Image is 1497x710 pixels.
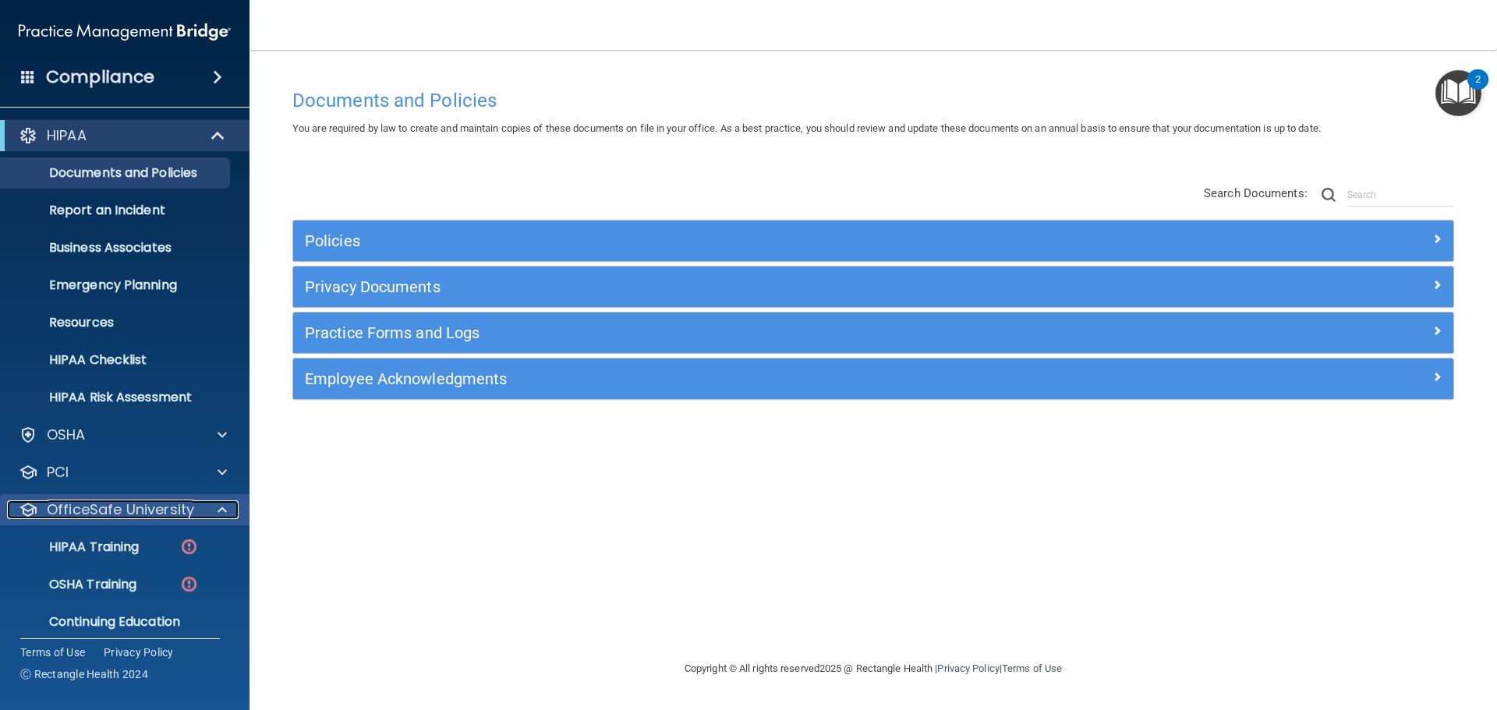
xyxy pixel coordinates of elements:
p: HIPAA Checklist [10,352,223,368]
p: OSHA Training [10,577,136,592]
h5: Practice Forms and Logs [305,324,1152,341]
a: Employee Acknowledgments [305,366,1442,391]
p: HIPAA Risk Assessment [10,390,223,405]
a: PCI [19,463,227,482]
a: OfficeSafe University [19,500,227,519]
a: Practice Forms and Logs [305,320,1442,345]
a: Terms of Use [20,645,85,660]
span: Search Documents: [1204,186,1308,200]
a: Terms of Use [1002,662,1062,674]
span: You are required by law to create and maintain copies of these documents on file in your office. ... [292,122,1321,134]
div: Copyright © All rights reserved 2025 @ Rectangle Health | | [589,644,1158,694]
a: OSHA [19,426,227,444]
h5: Employee Acknowledgments [305,370,1152,387]
p: Emergency Planning [10,277,223,293]
img: danger-circle.6113f641.png [179,537,199,556]
a: Privacy Policy [937,662,999,674]
h5: Privacy Documents [305,278,1152,295]
p: OfficeSafe University [47,500,194,519]
p: OSHA [47,426,86,444]
p: Business Associates [10,240,223,256]
div: 2 [1475,79,1481,100]
p: HIPAA [47,126,87,145]
p: Resources [10,315,223,330]
a: Policies [305,228,1442,253]
a: Privacy Documents [305,274,1442,299]
a: HIPAA [19,126,226,145]
h4: Compliance [46,66,154,88]
p: Report an Incident [10,203,223,218]
p: Continuing Education [10,614,223,630]
img: ic-search.3b580494.png [1322,188,1336,202]
p: PCI [47,463,69,482]
p: Documents and Policies [10,165,223,181]
p: HIPAA Training [10,539,139,555]
span: Ⓒ Rectangle Health 2024 [20,666,148,682]
img: danger-circle.6113f641.png [179,574,199,594]
img: PMB logo [19,16,231,48]
h5: Policies [305,232,1152,249]
a: Privacy Policy [104,645,174,660]
button: Open Resource Center, 2 new notifications [1435,70,1481,116]
input: Search [1347,183,1454,207]
h4: Documents and Policies [292,90,1454,111]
